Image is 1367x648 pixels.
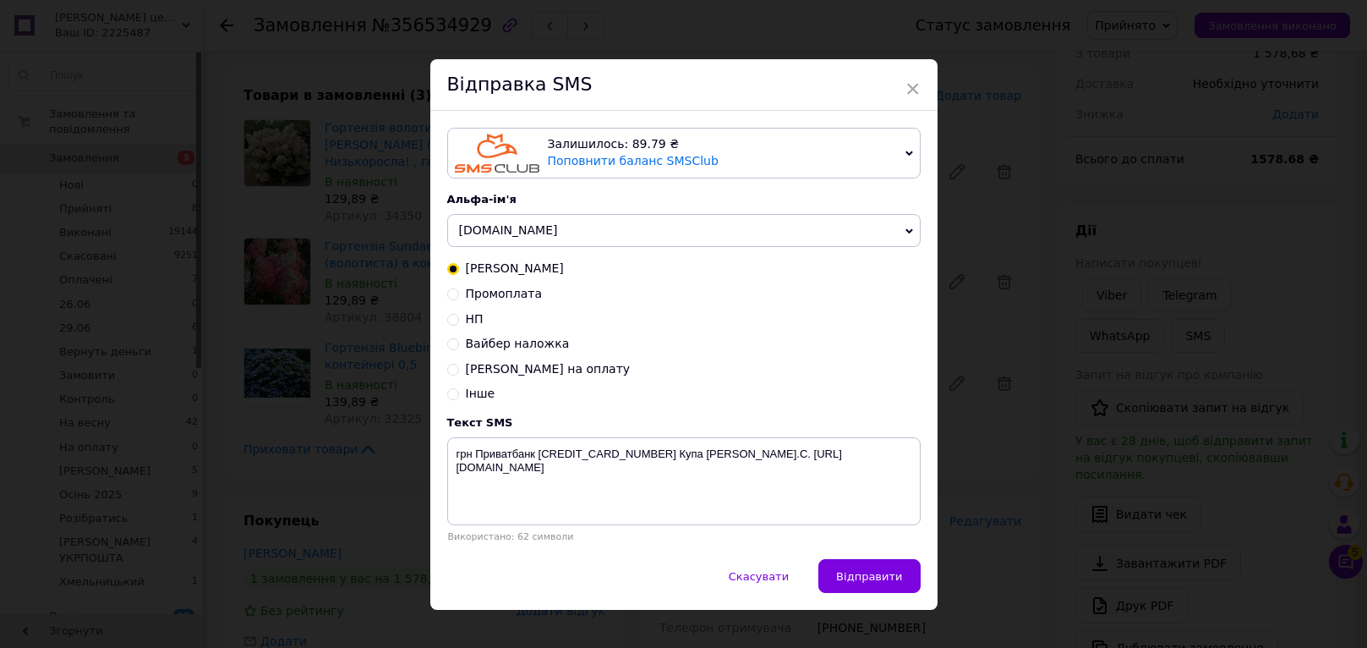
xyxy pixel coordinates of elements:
div: Використано: 62 символи [447,531,921,542]
button: Скасувати [711,559,807,593]
span: Альфа-ім'я [447,193,517,206]
a: Поповнити баланс SMSClub [548,154,719,167]
span: Скасувати [729,570,789,583]
span: [DOMAIN_NAME] [459,223,558,237]
span: [PERSON_NAME] [466,261,564,275]
span: × [905,74,921,103]
span: НП [466,312,484,326]
div: Відправка SMS [430,59,938,111]
button: Відправити [818,559,920,593]
span: [PERSON_NAME] на оплату [466,362,631,376]
span: Вайбер наложка [466,337,570,350]
textarea: грн Приватбанк [CREDIT_CARD_NUMBER] Купа [PERSON_NAME].С. [URL][DOMAIN_NAME] [447,437,921,525]
div: Текст SMS [447,416,921,429]
span: Інше [466,387,495,400]
span: Відправити [836,570,902,583]
div: Залишилось: 89.79 ₴ [548,136,899,153]
span: Промоплата [466,287,543,300]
